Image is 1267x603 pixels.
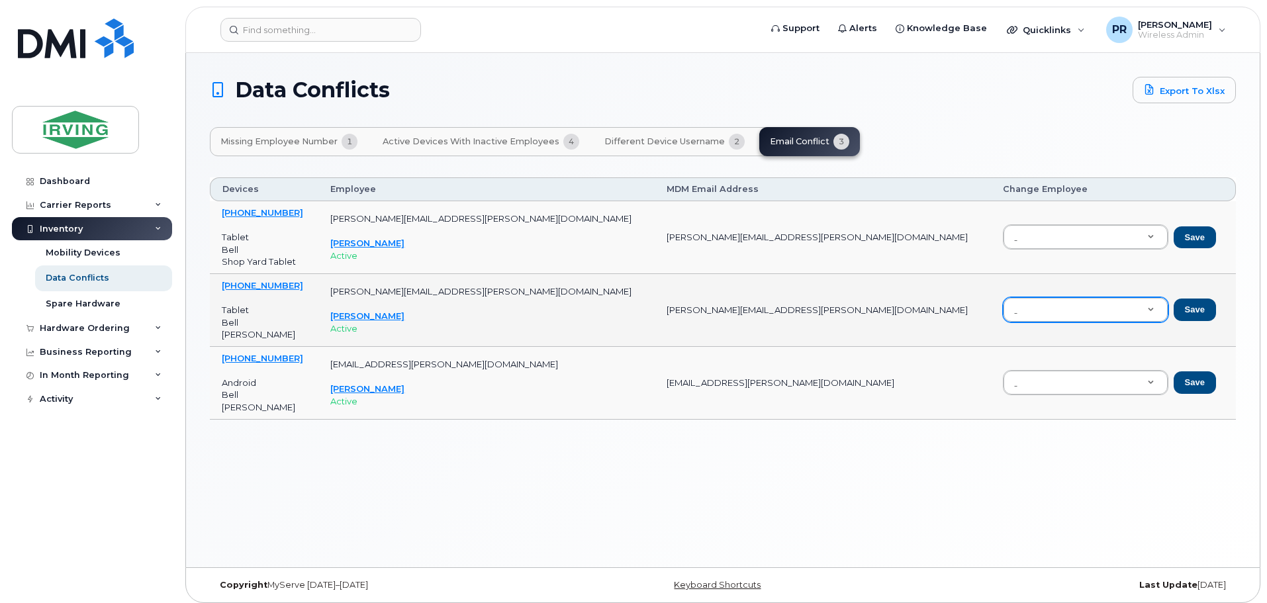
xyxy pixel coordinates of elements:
p: [PERSON_NAME][EMAIL_ADDRESS][PERSON_NAME][DOMAIN_NAME] [330,285,643,298]
span: Active Devices with Inactive Employees [383,136,559,147]
button: Save [1174,371,1216,394]
span: Missing Employee Number [220,136,338,147]
td: [PERSON_NAME][EMAIL_ADDRESS][PERSON_NAME][DOMAIN_NAME] [655,201,991,274]
th: Employee [318,177,655,201]
a: [PERSON_NAME] [330,310,404,321]
span: 1 [342,134,357,150]
p: Tablet Bell [PERSON_NAME] [222,304,306,341]
button: Save [1174,226,1216,249]
td: [EMAIL_ADDRESS][PERSON_NAME][DOMAIN_NAME] [655,347,991,420]
a: [PHONE_NUMBER] [222,207,303,218]
strong: Copyright [220,580,267,590]
span: 4 [563,134,579,150]
p: [EMAIL_ADDRESS][PERSON_NAME][DOMAIN_NAME] [330,358,643,371]
span: Different Device Username [604,136,725,147]
button: Save [1174,299,1216,321]
a: [PHONE_NUMBER] [222,280,303,291]
th: Change Employee [991,177,1236,201]
p: Tablet Bell Shop Yard Tablet [222,231,306,268]
a: [PHONE_NUMBER] [222,353,303,363]
a: [PERSON_NAME] [330,383,404,394]
p: Android Bell [PERSON_NAME] [222,377,306,414]
th: Devices [210,177,318,201]
th: MDM Email Address [655,177,991,201]
strong: Last Update [1139,580,1197,590]
a: Keyboard Shortcuts [674,580,761,590]
span: Active [330,250,357,261]
td: [PERSON_NAME][EMAIL_ADDRESS][PERSON_NAME][DOMAIN_NAME] [655,274,991,347]
span: Active [330,396,357,406]
a: Export to Xlsx [1133,77,1236,103]
div: [DATE] [894,580,1236,590]
span: Active [330,323,357,334]
div: MyServe [DATE]–[DATE] [210,580,552,590]
a: [PERSON_NAME] [330,238,404,248]
span: 2 [729,134,745,150]
p: [PERSON_NAME][EMAIL_ADDRESS][PERSON_NAME][DOMAIN_NAME] [330,212,643,225]
span: Data Conflicts [235,80,390,100]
